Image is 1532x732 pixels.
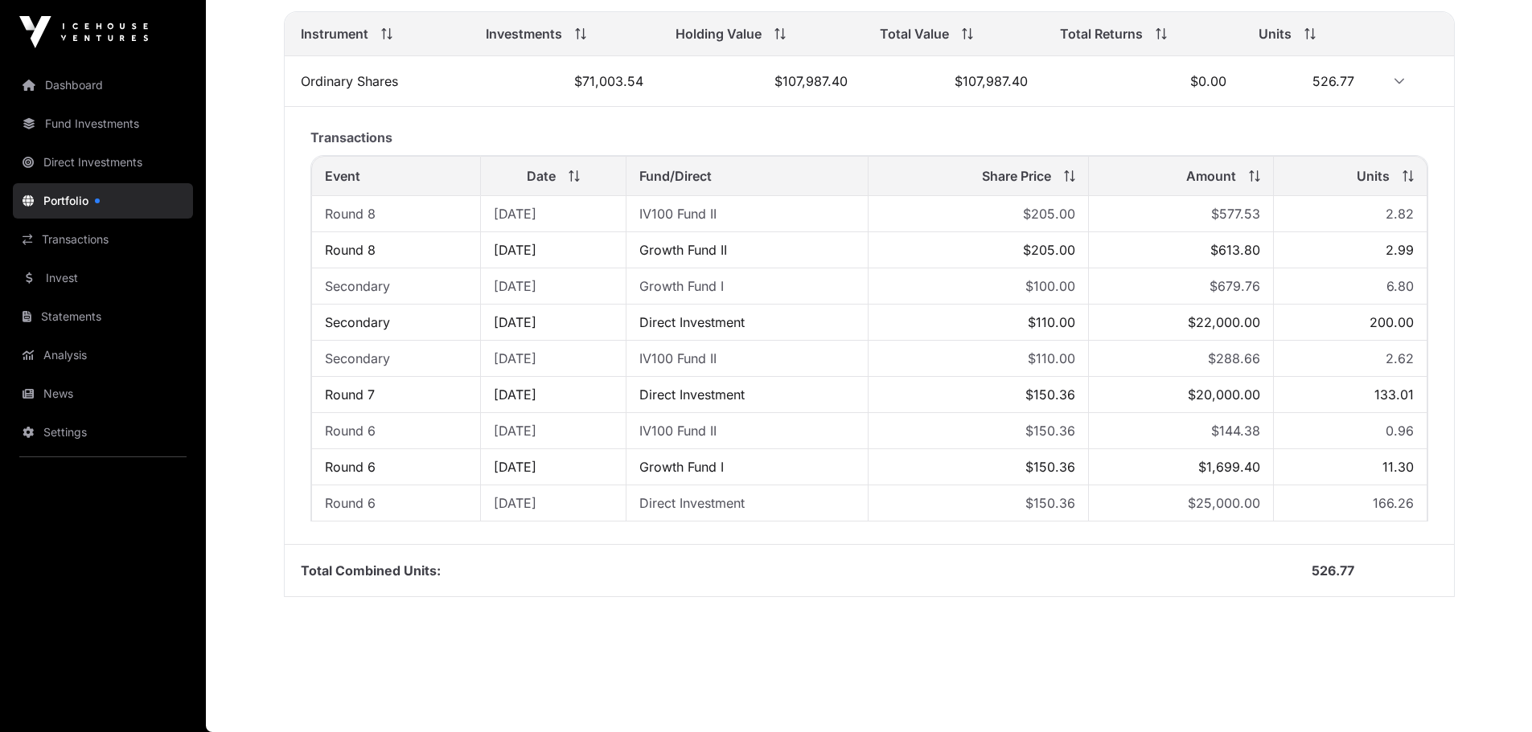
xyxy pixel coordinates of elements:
span: $110.00 [1028,350,1075,366]
a: Dashboard [13,67,193,103]
td: Secondary [311,341,481,377]
span: 6.80 [1386,278,1414,294]
span: Total Combined Units: [301,562,441,579]
a: Portfolio [13,183,193,219]
td: $1,699.40 [1089,449,1273,485]
td: $577.53 [1089,196,1273,232]
span: Holding Value [676,24,762,43]
td: Secondary [311,268,481,305]
td: $679.76 [1089,268,1273,305]
td: [DATE] [481,413,627,449]
a: Invest [13,260,193,296]
iframe: Chat Widget [1452,655,1532,732]
span: Transactions [310,129,392,145]
a: Growth Fund I [639,278,724,294]
span: $205.00 [1023,206,1075,222]
span: 2.82 [1386,206,1414,222]
span: 526.77 [1312,73,1354,89]
td: $20,000.00 [1089,377,1273,413]
td: [DATE] [481,485,627,521]
td: $0.00 [1044,56,1243,107]
span: Units [1259,24,1292,43]
td: Round 8 [311,196,481,232]
button: Row Expanded [1386,68,1412,94]
td: [DATE] [481,305,627,341]
a: IV100 Fund II [639,423,717,439]
span: Units [1357,166,1390,186]
a: Growth Fund I [639,459,724,475]
a: IV100 Fund II [639,206,717,222]
td: Round 6 [311,449,481,485]
span: $150.36 [1025,423,1075,439]
span: $110.00 [1028,314,1075,330]
td: [DATE] [481,232,627,268]
td: Ordinary Shares [285,56,470,107]
span: 200.00 [1370,314,1414,330]
td: Round 6 [311,413,481,449]
span: Direct Investment [639,314,745,330]
td: Round 6 [311,485,481,521]
span: Direct Investment [639,386,745,403]
span: Total Value [880,24,949,43]
span: $100.00 [1025,278,1075,294]
span: $150.36 [1025,495,1075,511]
td: $107,987.40 [864,56,1043,107]
a: Analysis [13,337,193,373]
a: Statements [13,299,193,334]
span: 133.01 [1374,386,1414,403]
td: $288.66 [1089,341,1273,377]
td: Round 7 [311,377,481,413]
span: 2.99 [1386,242,1414,258]
td: Round 8 [311,232,481,268]
span: Amount [1186,166,1236,186]
span: 0.96 [1386,423,1414,439]
span: Investments [486,24,562,43]
a: Growth Fund II [639,242,727,258]
span: Date [527,166,556,186]
a: Direct Investments [13,145,193,180]
td: [DATE] [481,341,627,377]
span: Event [325,166,360,186]
span: Total Returns [1060,24,1143,43]
img: Icehouse Ventures Logo [19,16,148,48]
td: $107,987.40 [659,56,864,107]
td: $71,003.54 [470,56,659,107]
td: [DATE] [481,268,627,305]
span: Share Price [982,166,1051,186]
span: 2.62 [1386,350,1414,366]
td: [DATE] [481,377,627,413]
td: $144.38 [1089,413,1273,449]
span: $205.00 [1023,242,1075,258]
a: Fund Investments [13,106,193,141]
span: $150.36 [1025,386,1075,403]
a: Settings [13,415,193,450]
span: 526.77 [1312,562,1354,579]
span: $150.36 [1025,459,1075,475]
span: 166.26 [1373,495,1414,511]
td: [DATE] [481,196,627,232]
span: Direct Investment [639,495,745,511]
a: IV100 Fund II [639,350,717,366]
td: $613.80 [1089,232,1273,268]
span: Instrument [301,24,368,43]
td: $25,000.00 [1089,485,1273,521]
span: 11.30 [1382,459,1414,475]
a: News [13,376,193,411]
td: Secondary [311,305,481,341]
span: Fund/Direct [639,166,712,186]
a: Transactions [13,222,193,257]
td: $22,000.00 [1089,305,1273,341]
td: [DATE] [481,449,627,485]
